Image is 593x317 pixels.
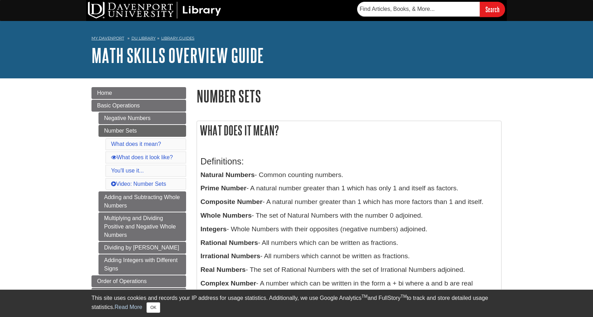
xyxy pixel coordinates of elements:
span: Home [97,90,112,96]
p: - All numbers which cannot be written as fractions. [200,251,498,261]
a: Order of Operations [91,275,186,287]
p: - All numbers which can be written as fractions. [200,238,498,248]
a: My Davenport [91,35,124,41]
a: Math Skills Overview Guide [91,44,264,66]
a: Adding and Subtracting Whole Numbers [98,191,186,212]
p: - The set of Natural Numbers with the number 0 adjoined. [200,211,498,221]
span: Basic Operations [97,103,140,108]
a: Adding Integers with Different Signs [98,254,186,275]
a: Dividing by [PERSON_NAME] [98,242,186,254]
a: DU Library [131,36,156,41]
a: You'll use it... [111,168,144,174]
a: Read More [115,304,142,310]
a: Basic Operations [91,100,186,112]
a: What does it mean? [111,141,161,147]
button: Close [146,302,160,313]
a: Library Guides [161,36,195,41]
b: Composite Number [200,198,263,205]
b: Irrational Numbers [200,252,260,260]
a: Math Properties [91,288,186,300]
b: Natural Numbers [200,171,255,178]
a: Home [91,87,186,99]
b: Real Numbers [200,266,246,273]
span: Order of Operations [97,278,146,284]
a: Video: Number Sets [111,181,166,187]
a: Number Sets [98,125,186,137]
h3: Definitions: [200,156,498,167]
sup: TM [401,294,407,299]
b: Rational Numbers [200,239,258,246]
b: Complex Number [200,280,256,287]
form: Searches DU Library's articles, books, and more [357,2,505,17]
div: This site uses cookies and records your IP address for usage statistics. Additionally, we use Goo... [91,294,502,313]
p: - The set of Rational Numbers with the set of Irrational Numbers adjoined. [200,265,498,275]
sup: TM [361,294,367,299]
b: Integers [200,225,227,233]
b: Prime Number [200,184,246,192]
input: Find Articles, Books, & More... [357,2,480,16]
img: DU Library [88,2,221,19]
nav: breadcrumb [91,34,502,45]
p: - A number which can be written in the form a + bi where a and b are real numbers and i is the sq... [200,279,498,299]
b: Whole Numbers [200,212,252,219]
h2: What does it mean? [197,121,501,140]
input: Search [480,2,505,17]
a: Negative Numbers [98,112,186,124]
h1: Number Sets [197,87,502,105]
a: Multiplying and Dividing Positive and Negative Whole Numbers [98,212,186,241]
p: - Common counting numbers. [200,170,498,180]
p: - A natural number greater than 1 which has more factors than 1 and itself. [200,197,498,207]
a: What does it look like? [111,154,173,160]
p: - Whole Numbers with their opposites (negative numbers) adjoined. [200,224,498,234]
p: - A natural number greater than 1 which has only 1 and itself as factors. [200,183,498,193]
